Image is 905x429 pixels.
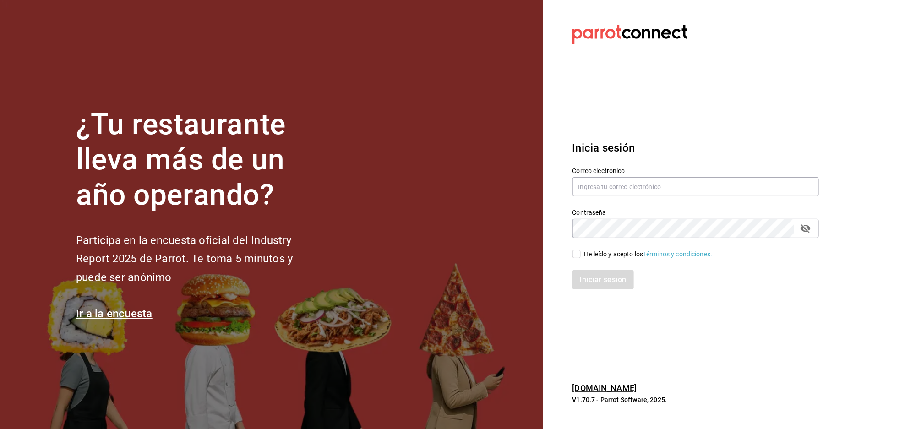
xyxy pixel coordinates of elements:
input: Ingresa tu correo electrónico [572,177,819,196]
label: Contraseña [572,210,819,216]
div: He leído y acepto los [584,250,713,259]
a: Términos y condiciones. [643,250,712,258]
label: Correo electrónico [572,168,819,174]
a: Ir a la encuesta [76,307,153,320]
h3: Inicia sesión [572,140,819,156]
button: passwordField [798,221,813,236]
h2: Participa en la encuesta oficial del Industry Report 2025 de Parrot. Te toma 5 minutos y puede se... [76,231,323,287]
h1: ¿Tu restaurante lleva más de un año operando? [76,107,323,212]
p: V1.70.7 - Parrot Software, 2025. [572,395,819,404]
a: [DOMAIN_NAME] [572,383,637,393]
